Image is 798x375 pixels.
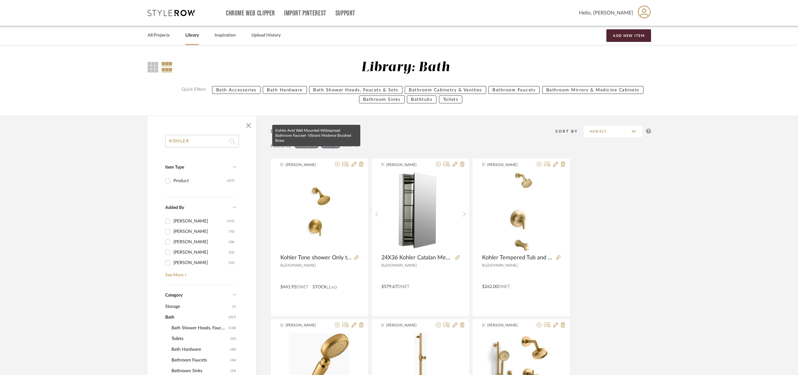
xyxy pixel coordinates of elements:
[271,143,291,150] div: Filtered by
[397,285,409,289] span: DNET
[381,285,397,289] span: $579.67
[482,254,554,261] span: Kohler Tempered Tub and Shower Trim Package- brushed moderne brass
[381,172,459,251] div: 0
[178,86,210,94] label: Quick Filters
[386,263,417,267] span: [DOMAIN_NAME]
[285,162,325,168] span: [PERSON_NAME]
[230,355,236,365] span: (46)
[173,227,229,237] div: [PERSON_NAME]
[482,172,560,251] img: Kohler Tempered Tub and Shower Trim Package- brushed moderne brass
[148,31,170,40] a: All Projects
[606,29,651,42] button: Add New Item
[173,176,227,186] div: Product
[173,247,229,257] div: [PERSON_NAME]
[226,11,275,16] a: Chrome Web Clipper
[171,355,229,366] span: Bathroom Faucets
[486,263,518,267] span: [DOMAIN_NAME]
[212,86,261,94] button: Bath Accessories
[296,285,308,289] span: DNET
[482,263,486,267] span: By
[230,334,236,344] span: (52)
[285,263,316,267] span: [DOMAIN_NAME]
[229,258,234,268] div: (10)
[579,9,633,17] span: Hello, [PERSON_NAME]
[232,302,236,312] span: (1)
[280,254,352,261] span: Kohler Tone shower Only trim -Vibrant Brushed Moderne Brass
[165,165,184,170] span: Item Type
[280,263,285,267] span: By
[164,268,236,278] a: See More +
[228,323,236,333] span: (138)
[173,216,227,226] div: [PERSON_NAME]
[229,227,234,237] div: (70)
[312,284,327,291] span: STOCK
[165,135,239,147] input: Search within 357 results
[271,128,318,135] div: Displaying 357 products
[263,86,307,94] button: Bath Hardware
[309,86,402,94] button: Bath Shower Heads, Faucets & Sets
[327,285,337,290] span: Lead
[405,86,486,94] button: Bathroom Cabinetry & Vanities
[482,172,560,251] div: 0
[555,128,583,135] div: Sort By
[171,333,229,344] span: Toilets
[280,172,359,251] img: Kohler Tone shower Only trim -Vibrant Brushed Moderne Brass
[251,31,281,40] a: Upload History
[386,162,426,168] span: [PERSON_NAME]
[439,95,463,103] button: Toilets
[285,322,325,328] span: [PERSON_NAME]
[284,11,326,16] a: Import Pinterest
[165,301,231,312] span: Storage
[173,237,229,247] div: [PERSON_NAME]
[228,312,236,322] span: (357)
[165,205,184,210] span: Added By
[171,323,227,333] span: Bath Shower Heads, Faucets & Sets
[407,95,436,103] button: Bathtubs
[542,86,643,94] button: Bathroom Mirrors & Medicine Cabinets
[185,31,199,40] a: Library
[280,285,296,289] span: $441.95
[359,95,405,103] button: Bathroom Sinks
[242,119,255,132] button: Close
[386,322,426,328] span: [PERSON_NAME]
[165,312,227,323] span: Bath
[487,322,527,328] span: [PERSON_NAME]
[229,247,234,257] div: (26)
[335,11,355,16] a: Support
[165,293,183,298] span: Category
[227,216,234,226] div: (197)
[498,285,510,289] span: DNET
[230,344,236,355] span: (46)
[381,263,386,267] span: By
[171,344,229,355] span: Bath Hardware
[229,237,234,247] div: (38)
[173,258,229,268] div: [PERSON_NAME]
[381,254,453,261] span: 24X36 Kohler Catalan Medicine Cabinet- Satin Anodized Aluminum
[488,86,540,94] button: Bathroom Faucets
[361,60,450,76] div: Library: Bath
[398,172,443,251] img: 24X36 Kohler Catalan Medicine Cabinet- Satin Anodized Aluminum
[482,285,498,289] span: $262.00
[215,31,236,40] a: Inspiration
[487,162,527,168] span: [PERSON_NAME]
[227,176,234,186] div: (357)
